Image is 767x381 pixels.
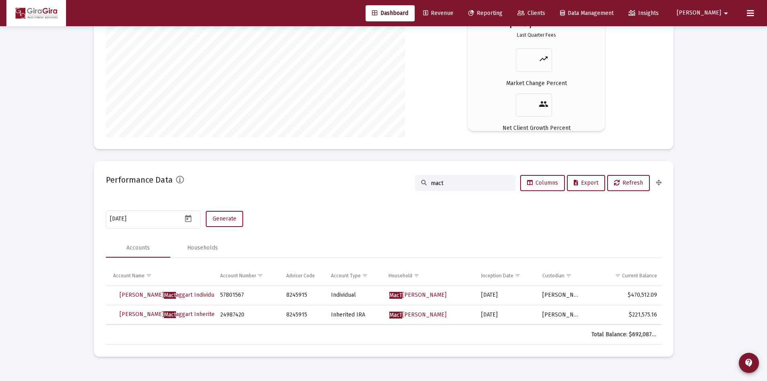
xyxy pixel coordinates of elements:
td: 24987420 [215,305,281,325]
span: [PERSON_NAME] [389,291,447,298]
td: Column Household [383,266,475,285]
button: Generate [206,211,243,227]
a: MacT[PERSON_NAME] [389,309,447,321]
h2: Performance Data [106,173,173,186]
a: Insights [622,5,665,21]
span: Show filter options for column 'Account Type' [362,273,368,279]
div: Account Name [113,273,145,279]
p: Last Quarter Fees [517,31,556,39]
div: Custodian [542,273,564,279]
span: [PERSON_NAME] aggart Inherited IRA [120,311,228,318]
span: Show filter options for column 'Inception Date' [515,273,521,279]
span: Refresh [614,179,643,186]
span: Show filter options for column 'Household' [413,273,420,279]
td: Column Inception Date [475,266,537,285]
span: Show filter options for column 'Current Balance' [615,273,621,279]
td: Inherited IRA [325,305,383,325]
button: [PERSON_NAME] [667,5,740,21]
span: Dashboard [372,10,408,17]
td: [PERSON_NAME] [537,286,586,305]
span: Show filter options for column 'Account Number' [257,273,263,279]
a: Revenue [417,5,460,21]
div: Total Balance: $692,087.25 [591,331,657,339]
td: 8245915 [281,305,325,325]
input: Search [431,180,510,187]
td: Column Account Type [325,266,383,285]
span: Generate [213,215,236,222]
td: Column Custodian [537,266,586,285]
span: [PERSON_NAME] aggart Individual [120,291,219,298]
td: Column Advisor Code [281,266,325,285]
div: $221,575.16 [591,311,657,319]
mat-icon: trending_up [539,54,548,64]
td: Column Account Name [106,266,215,285]
a: Dashboard [366,5,415,21]
button: Refresh [607,175,650,191]
div: Household [389,273,412,279]
mat-icon: arrow_drop_down [721,5,731,21]
td: 8245915 [281,286,325,305]
span: Show filter options for column 'Custodian' [566,273,572,279]
div: $470,512.09 [591,291,657,299]
td: Column Account Number [215,266,281,285]
span: Reporting [468,10,502,17]
mat-icon: people [539,99,548,109]
span: Columns [527,179,558,186]
div: Households [187,244,218,252]
span: Export [574,179,598,186]
td: 57801567 [215,286,281,305]
span: Mact [164,311,176,318]
div: Account Number [220,273,256,279]
a: MacT[PERSON_NAME] [389,289,447,301]
button: Columns [520,175,565,191]
td: Column Current Balance [586,266,663,285]
span: Insights [628,10,659,17]
span: Data Management [560,10,614,17]
span: Mact [164,292,176,299]
a: Reporting [462,5,509,21]
span: MacT [389,292,402,299]
div: Inception Date [481,273,513,279]
span: Revenue [423,10,453,17]
span: Clients [517,10,545,17]
div: Advisor Code [286,273,315,279]
span: MacT [389,312,402,319]
a: [PERSON_NAME]Mactaggart Inherited IRA [113,306,235,323]
div: Accounts [126,244,150,252]
a: Clients [511,5,552,21]
button: Export [567,175,605,191]
a: Data Management [554,5,620,21]
button: Open calendar [182,212,194,224]
input: Select a Date [110,216,182,222]
td: [PERSON_NAME] [537,305,586,325]
span: Show filter options for column 'Account Name' [146,273,152,279]
td: Individual [325,286,383,305]
div: Current Balance [622,273,657,279]
div: Data grid [106,266,662,345]
mat-icon: contact_support [744,358,754,368]
a: [PERSON_NAME]Mactaggart Individual [113,287,225,303]
td: [DATE] [475,286,537,305]
td: [DATE] [475,305,537,325]
p: Net Client Growth Percent [502,124,571,132]
div: Account Type [331,273,361,279]
span: [PERSON_NAME] [677,10,721,17]
p: $ 69,344.78 [507,18,566,26]
span: [PERSON_NAME] [389,311,447,318]
p: Market Change Percent [506,79,567,87]
img: Dashboard [12,5,60,21]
